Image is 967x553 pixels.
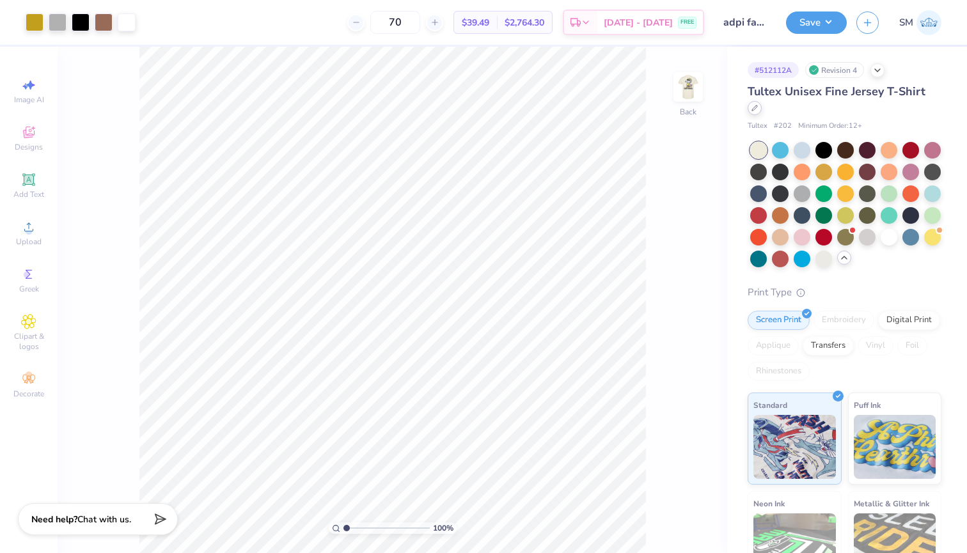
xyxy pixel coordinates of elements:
span: Upload [16,237,42,247]
span: Add Text [13,189,44,199]
img: Back [675,74,701,100]
span: SM [899,15,913,30]
strong: Need help? [31,513,77,526]
span: [DATE] - [DATE] [604,16,673,29]
div: Back [680,106,696,118]
a: SM [899,10,941,35]
span: Neon Ink [753,497,785,510]
span: Metallic & Glitter Ink [854,497,929,510]
span: Clipart & logos [6,331,51,352]
span: Decorate [13,389,44,399]
span: Image AI [14,95,44,105]
div: Foil [897,336,927,355]
img: Puff Ink [854,415,936,479]
span: Chat with us. [77,513,131,526]
span: Designs [15,142,43,152]
span: FREE [680,18,694,27]
div: # 512112A [748,62,799,78]
button: Save [786,12,847,34]
div: Embroidery [814,311,874,330]
div: Vinyl [858,336,893,355]
span: Puff Ink [854,398,881,412]
span: Tultex [748,121,767,132]
div: Revision 4 [805,62,864,78]
div: Rhinestones [748,362,810,381]
img: Sofia Maitz [916,10,941,35]
span: Tultex Unisex Fine Jersey T-Shirt [748,84,925,99]
span: 100 % [433,522,453,534]
span: # 202 [774,121,792,132]
span: Standard [753,398,787,412]
div: Screen Print [748,311,810,330]
span: Greek [19,284,39,294]
input: Untitled Design [714,10,776,35]
span: $2,764.30 [505,16,544,29]
span: Minimum Order: 12 + [798,121,862,132]
input: – – [370,11,420,34]
img: Standard [753,415,836,479]
div: Print Type [748,285,941,300]
div: Digital Print [878,311,940,330]
div: Applique [748,336,799,355]
div: Transfers [803,336,854,355]
span: $39.49 [462,16,489,29]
